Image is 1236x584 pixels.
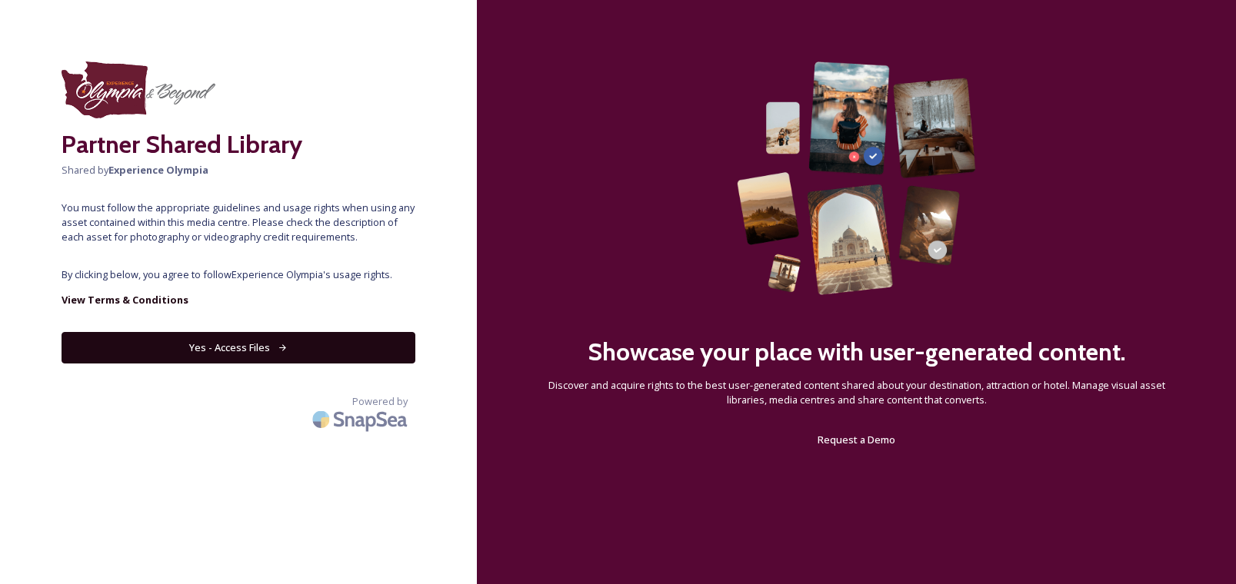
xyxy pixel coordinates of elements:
span: You must follow the appropriate guidelines and usage rights when using any asset contained within... [62,201,415,245]
h2: Partner Shared Library [62,126,415,163]
button: Yes - Access Files [62,332,415,363]
img: download.png [62,61,215,118]
span: Shared by [62,163,415,178]
span: By clicking below, you agree to follow Experience Olympia 's usage rights. [62,267,415,282]
h2: Showcase your place with user-generated content. [588,333,1126,370]
strong: Experience Olympia [108,163,208,177]
strong: View Terms & Conditions [62,293,188,307]
img: SnapSea Logo [308,401,415,437]
span: Request a Demo [818,433,895,446]
span: Discover and acquire rights to the best user-generated content shared about your destination, att... [538,378,1174,407]
a: Request a Demo [818,430,895,449]
img: 63b42ca75bacad526042e722_Group%20154-p-800.png [737,61,975,295]
span: Powered by [352,394,408,409]
a: View Terms & Conditions [62,290,415,309]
